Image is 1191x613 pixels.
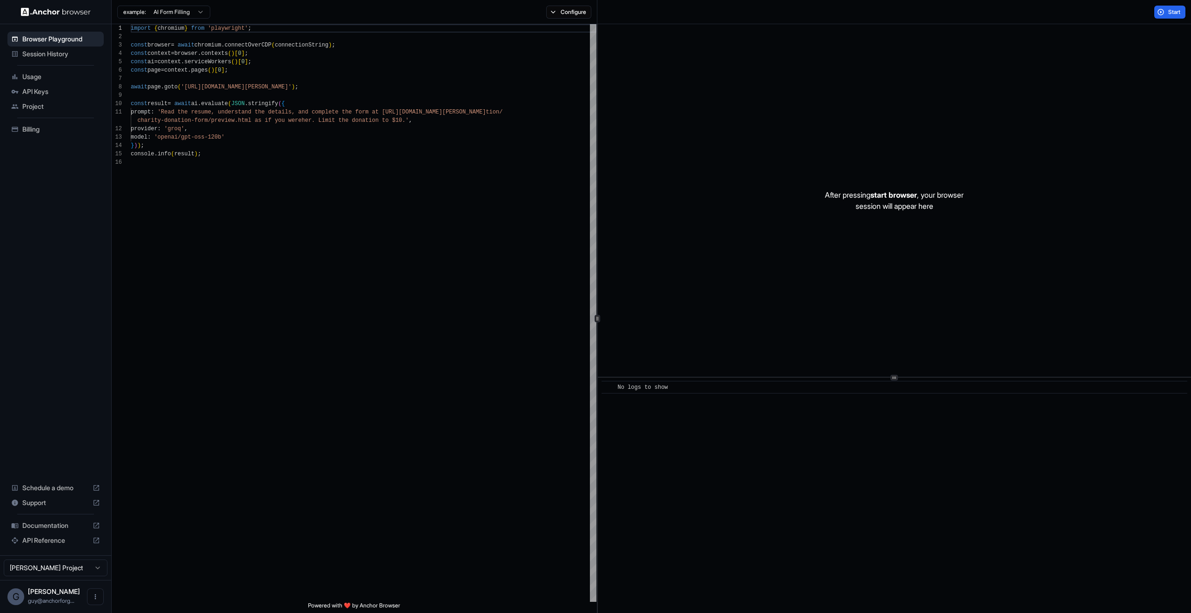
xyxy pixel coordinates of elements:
div: 15 [112,150,122,158]
div: 13 [112,133,122,141]
span: : [158,126,161,132]
div: 4 [112,49,122,58]
span: charity-donation-form/preview.html as if you were [137,117,301,124]
span: ( [171,151,174,157]
span: ( [278,100,281,107]
span: Billing [22,125,100,134]
span: connectOverCDP [225,42,272,48]
span: const [131,50,147,57]
span: = [161,67,164,73]
span: tion/ [486,109,502,115]
img: Anchor Logo [21,7,91,16]
span: . [181,59,184,65]
span: ; [248,59,251,65]
span: ) [211,67,214,73]
span: ; [248,25,251,32]
span: ) [194,151,198,157]
span: ) [134,142,137,149]
span: pages [191,67,208,73]
span: API Keys [22,87,100,96]
span: . [198,100,201,107]
span: ( [228,100,231,107]
span: = [171,50,174,57]
div: 10 [112,100,122,108]
span: goto [164,84,178,90]
span: ; [141,142,144,149]
div: Billing [7,122,104,137]
div: Browser Playground [7,32,104,47]
span: Support [22,498,89,507]
span: from [191,25,205,32]
span: Documentation [22,521,89,530]
span: ; [198,151,201,157]
span: browser [147,42,171,48]
span: Usage [22,72,100,81]
span: ; [332,42,335,48]
span: Powered with ❤️ by Anchor Browser [308,602,400,613]
span: result [147,100,167,107]
div: G [7,588,24,605]
span: : [151,109,154,115]
span: contexts [201,50,228,57]
div: 16 [112,158,122,167]
span: ) [234,59,238,65]
div: Project [7,99,104,114]
span: } [131,142,134,149]
div: Support [7,495,104,510]
div: 2 [112,33,122,41]
span: 0 [241,59,245,65]
span: ] [221,67,224,73]
span: Start [1168,8,1181,16]
span: page [147,67,161,73]
span: console [131,151,154,157]
span: JSON [231,100,245,107]
span: chromium [194,42,221,48]
span: ai [147,59,154,65]
span: guy@anchorforge.io [28,597,74,604]
span: ai [191,100,198,107]
span: 'openai/gpt-oss-120b' [154,134,224,140]
div: 9 [112,91,122,100]
span: provider [131,126,158,132]
span: = [167,100,171,107]
span: serviceWorkers [184,59,231,65]
span: [ [238,59,241,65]
span: const [131,100,147,107]
span: '[URL][DOMAIN_NAME][PERSON_NAME]' [181,84,292,90]
span: chromium [158,25,185,32]
span: example: [123,8,146,16]
div: 11 [112,108,122,116]
span: ) [231,50,234,57]
div: 6 [112,66,122,74]
span: , [184,126,187,132]
span: Project [22,102,100,111]
div: Documentation [7,518,104,533]
span: . [154,151,157,157]
span: API Reference [22,536,89,545]
div: Usage [7,69,104,84]
span: ) [137,142,141,149]
div: 1 [112,24,122,33]
span: page [147,84,161,90]
div: 5 [112,58,122,66]
div: 8 [112,83,122,91]
span: Session History [22,49,100,59]
span: connectionString [275,42,328,48]
span: 0 [218,67,221,73]
span: = [154,59,157,65]
span: lete the form at [URL][DOMAIN_NAME][PERSON_NAME] [325,109,486,115]
span: ​ [606,383,611,392]
span: = [171,42,174,48]
span: 'playwright' [208,25,248,32]
div: API Reference [7,533,104,548]
span: } [184,25,187,32]
span: ] [241,50,245,57]
span: context [147,50,171,57]
span: ( [228,50,231,57]
span: [ [214,67,218,73]
span: import [131,25,151,32]
span: ; [245,50,248,57]
span: const [131,42,147,48]
div: 3 [112,41,122,49]
span: info [158,151,171,157]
